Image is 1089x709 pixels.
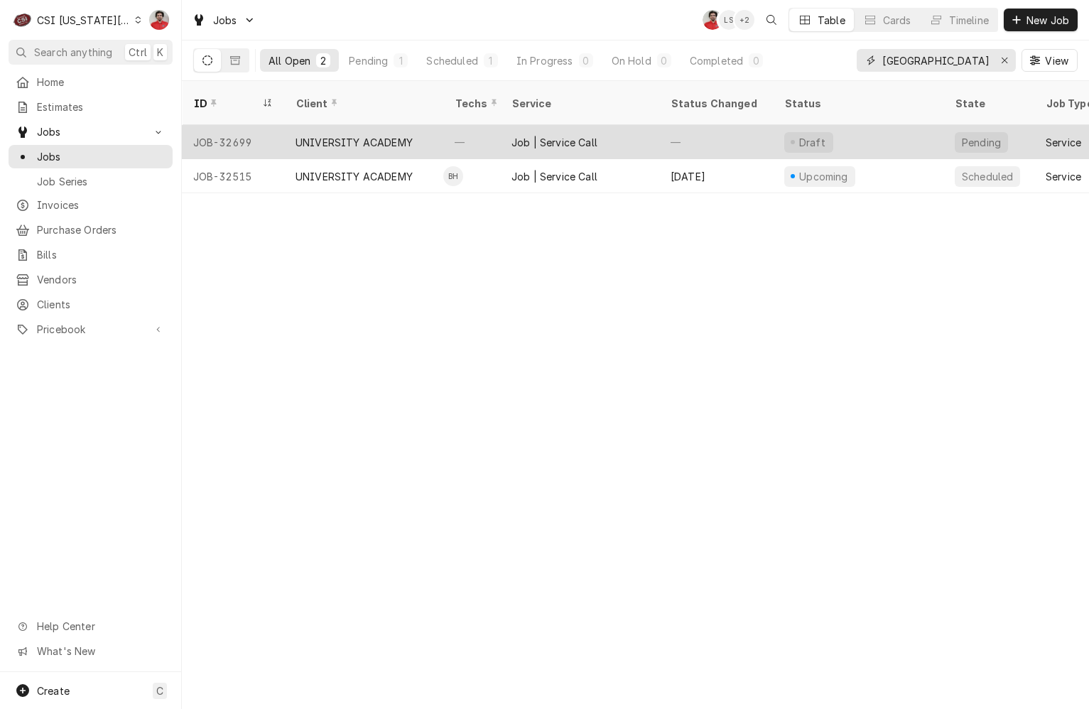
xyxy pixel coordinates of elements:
[396,53,405,68] div: 1
[798,169,850,184] div: Upcoming
[882,49,989,72] input: Keyword search
[659,159,773,193] div: [DATE]
[797,135,828,150] div: Draft
[1046,135,1081,150] div: Service
[660,53,668,68] div: 0
[9,193,173,217] a: Invoices
[1046,169,1081,184] div: Service
[9,170,173,193] a: Job Series
[1024,13,1072,28] span: New Job
[511,135,597,150] div: Job | Service Call
[213,13,237,28] span: Jobs
[784,96,929,111] div: Status
[9,639,173,663] a: Go to What's New
[182,159,284,193] div: JOB-32515
[9,145,173,168] a: Jobs
[1022,49,1078,72] button: View
[37,174,166,189] span: Job Series
[349,53,388,68] div: Pending
[37,247,166,262] span: Bills
[149,10,169,30] div: NF
[818,13,845,28] div: Table
[129,45,147,60] span: Ctrl
[296,96,429,111] div: Client
[149,10,169,30] div: Nicholas Faubert's Avatar
[752,53,760,68] div: 0
[34,45,112,60] span: Search anything
[9,95,173,119] a: Estimates
[487,53,495,68] div: 1
[719,10,739,30] div: LS
[9,268,173,291] a: Vendors
[37,685,70,697] span: Create
[690,53,743,68] div: Completed
[426,53,477,68] div: Scheduled
[296,169,413,184] div: UNIVERSITY ACADEMY
[37,272,166,287] span: Vendors
[960,169,1014,184] div: Scheduled
[443,166,463,186] div: BH
[883,13,911,28] div: Cards
[703,10,722,30] div: Nicholas Faubert's Avatar
[37,75,166,90] span: Home
[455,96,499,111] div: Techs
[9,120,173,144] a: Go to Jobs
[1042,53,1071,68] span: View
[735,10,754,30] div: + 2
[9,243,173,266] a: Bills
[1004,9,1078,31] button: New Job
[949,13,989,28] div: Timeline
[37,322,144,337] span: Pricebook
[960,135,1002,150] div: Pending
[9,40,173,65] button: Search anythingCtrlK
[719,10,739,30] div: Lindy Springer's Avatar
[37,124,144,139] span: Jobs
[186,9,261,32] a: Go to Jobs
[511,96,645,111] div: Service
[443,166,463,186] div: Brian Hawkins's Avatar
[9,70,173,94] a: Home
[37,99,166,114] span: Estimates
[37,149,166,164] span: Jobs
[156,683,163,698] span: C
[37,619,164,634] span: Help Center
[37,13,131,28] div: CSI [US_STATE][GEOGRAPHIC_DATA]
[955,96,1023,111] div: State
[511,169,597,184] div: Job | Service Call
[157,45,163,60] span: K
[582,53,590,68] div: 0
[37,644,164,659] span: What's New
[9,218,173,242] a: Purchase Orders
[9,318,173,341] a: Go to Pricebook
[516,53,573,68] div: In Progress
[37,297,166,312] span: Clients
[37,197,166,212] span: Invoices
[612,53,651,68] div: On Hold
[760,9,783,31] button: Open search
[296,135,413,150] div: UNIVERSITY ACADEMY
[671,96,762,111] div: Status Changed
[9,293,173,316] a: Clients
[269,53,310,68] div: All Open
[37,222,166,237] span: Purchase Orders
[443,125,500,159] div: —
[659,125,773,159] div: —
[193,96,259,111] div: ID
[993,49,1016,72] button: Erase input
[703,10,722,30] div: NF
[9,615,173,638] a: Go to Help Center
[182,125,284,159] div: JOB-32699
[13,10,33,30] div: C
[13,10,33,30] div: CSI Kansas City's Avatar
[319,53,327,68] div: 2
